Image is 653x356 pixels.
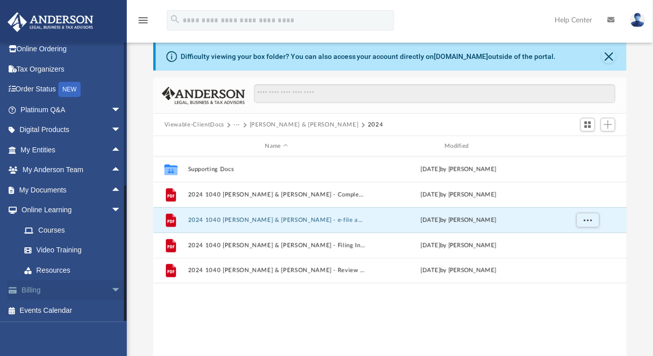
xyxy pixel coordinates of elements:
[580,118,596,132] button: Switch to Grid View
[368,120,384,130] button: 2024
[137,14,149,26] i: menu
[7,180,131,200] a: My Documentsarrow_drop_up
[158,142,183,151] div: id
[7,160,131,180] a: My Anderson Teamarrow_drop_up
[187,142,365,151] div: Name
[5,12,96,32] img: Anderson Advisors Platinum Portal
[7,79,136,100] a: Order StatusNEW
[169,14,181,25] i: search
[7,300,136,320] a: Events Calendar
[370,241,547,250] div: [DATE] by [PERSON_NAME]
[111,120,131,141] span: arrow_drop_down
[370,266,547,275] div: [DATE] by [PERSON_NAME]
[14,240,126,261] a: Video Training
[111,200,131,221] span: arrow_drop_down
[14,220,131,240] a: Courses
[188,191,365,198] button: 2024 1040 [PERSON_NAME] & [PERSON_NAME] - Completed Copy.pdf
[188,166,365,173] button: Supporting Docs
[137,19,149,26] a: menu
[602,49,616,63] button: Close
[181,51,556,62] div: Difficulty viewing your box folder? You can also access your account directly on outside of the p...
[369,142,547,151] div: Modified
[7,39,136,59] a: Online Ordering
[7,120,136,140] a: Digital Productsarrow_drop_down
[434,52,489,60] a: [DOMAIN_NAME]
[552,142,623,151] div: id
[14,260,131,280] a: Resources
[370,216,547,225] div: [DATE] by [PERSON_NAME]
[7,280,136,301] a: Billingarrow_drop_down
[601,118,616,132] button: Add
[188,242,365,249] button: 2024 1040 [PERSON_NAME] & [PERSON_NAME] - Filing Instructions.pdf
[7,59,136,79] a: Tax Organizers
[370,165,547,174] div: [DATE] by [PERSON_NAME]
[188,217,365,223] button: 2024 1040 [PERSON_NAME] & [PERSON_NAME] - e-file authorization - please sign.pdf
[111,100,131,120] span: arrow_drop_down
[576,213,599,228] button: More options
[630,13,645,27] img: User Pic
[111,160,131,181] span: arrow_drop_up
[7,140,136,160] a: My Entitiesarrow_drop_up
[111,280,131,301] span: arrow_drop_down
[370,190,547,200] div: [DATE] by [PERSON_NAME]
[250,120,359,130] button: [PERSON_NAME] & [PERSON_NAME]
[233,120,240,130] button: ···
[254,84,616,104] input: Search files and folders
[7,100,136,120] a: Platinum Q&Aarrow_drop_down
[7,200,131,220] a: Online Learningarrow_drop_down
[111,140,131,160] span: arrow_drop_up
[111,180,131,201] span: arrow_drop_up
[58,82,81,97] div: NEW
[164,120,224,130] button: Viewable-ClientDocs
[188,267,365,274] button: 2024 1040 [PERSON_NAME] & [PERSON_NAME] - Review Copy.pdf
